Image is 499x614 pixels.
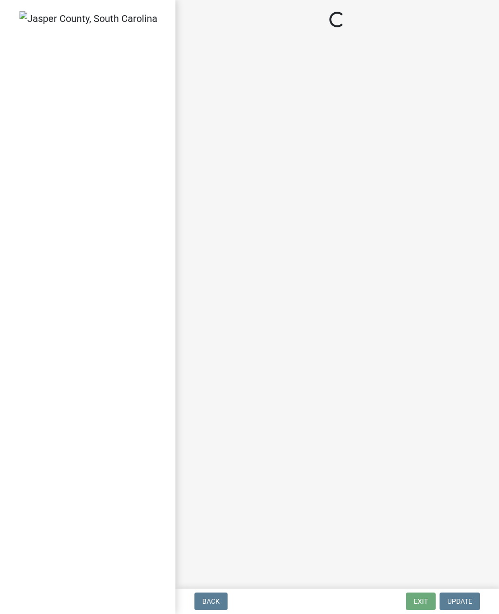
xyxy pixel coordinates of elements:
img: Jasper County, South Carolina [19,11,157,26]
button: Exit [406,593,436,610]
button: Back [194,593,228,610]
span: Back [202,597,220,605]
button: Update [440,593,480,610]
span: Update [447,597,472,605]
